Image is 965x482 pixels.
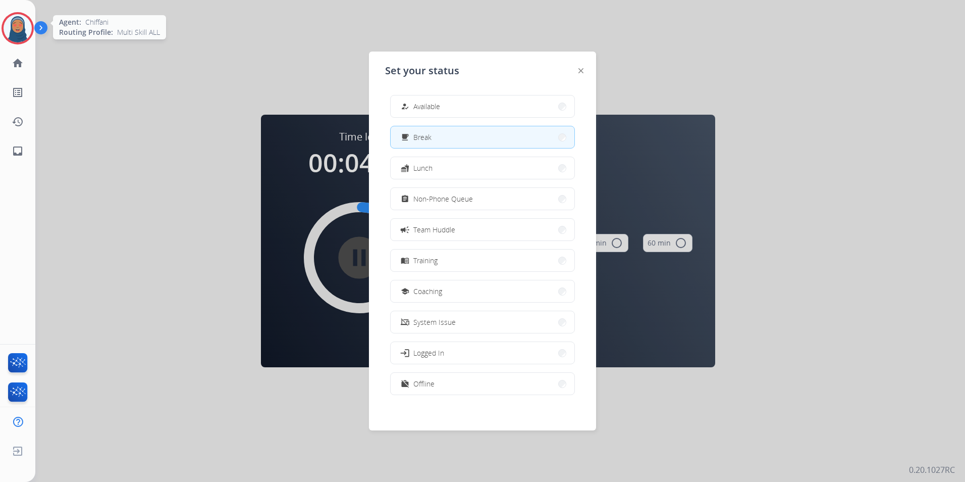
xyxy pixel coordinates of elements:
mat-icon: list_alt [12,86,24,99]
mat-icon: work_off [401,379,409,388]
span: Set your status [385,64,459,78]
mat-icon: phonelink_off [401,318,409,326]
mat-icon: menu_book [401,256,409,265]
span: Lunch [413,163,433,173]
mat-icon: home [12,57,24,69]
span: Offline [413,378,435,389]
span: Routing Profile: [59,27,113,37]
span: Training [413,255,438,266]
img: close-button [578,68,583,73]
span: Logged In [413,348,444,358]
button: Logged In [391,342,574,364]
button: Non-Phone Queue [391,188,574,210]
button: System Issue [391,311,574,333]
mat-icon: login [400,348,410,358]
mat-icon: free_breakfast [401,133,409,141]
mat-icon: how_to_reg [401,102,409,111]
button: Break [391,126,574,148]
span: Non-Phone Queue [413,194,473,204]
span: Coaching [413,286,442,297]
span: System Issue [413,317,456,327]
mat-icon: fastfood [401,164,409,172]
span: Agent: [59,17,81,27]
mat-icon: history [12,116,24,128]
mat-icon: inbox [12,145,24,157]
p: 0.20.1027RC [909,464,955,476]
span: Chiffani [85,17,109,27]
img: avatar [4,14,32,42]
mat-icon: assignment [401,195,409,203]
mat-icon: campaign [400,224,410,234]
button: Training [391,250,574,271]
button: Coaching [391,280,574,302]
button: Available [391,95,574,117]
span: Available [413,101,440,112]
mat-icon: school [401,287,409,296]
button: Team Huddle [391,219,574,240]
span: Team Huddle [413,224,455,235]
button: Offline [391,373,574,395]
span: Multi Skill ALL [117,27,160,37]
button: Lunch [391,157,574,179]
span: Break [413,132,432,142]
